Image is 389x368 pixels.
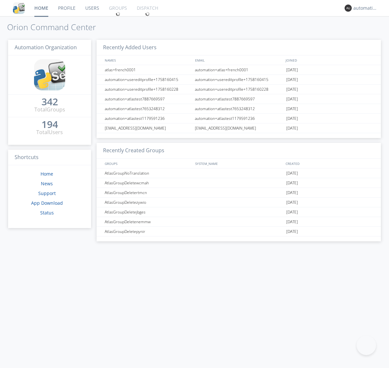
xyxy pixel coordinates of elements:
a: App Download [31,200,63,206]
span: [DATE] [286,227,298,236]
a: AtlasGroupDeletenemmw[DATE] [97,217,381,227]
div: automation+usereditprofile+1758160228 [193,85,285,94]
a: AtlasGroupNoTranslation[DATE] [97,168,381,178]
div: automation+usereditprofile+1758160228 [103,85,193,94]
div: AtlasGroupDeletezywio [103,198,193,207]
h3: Recently Added Users [97,40,381,56]
div: automation+atlastest7887669597 [103,94,193,104]
div: 194 [41,121,58,128]
span: [DATE] [286,188,298,198]
img: spin.svg [116,12,120,16]
div: AtlasGroupDeletenemmw [103,217,193,226]
a: News [41,180,53,187]
a: automation+usereditprofile+1758160415automation+usereditprofile+1758160415[DATE] [97,75,381,85]
span: [DATE] [286,178,298,188]
h3: Recently Created Groups [97,143,381,159]
div: automation+atlas+french0001 [193,65,285,75]
a: automation+usereditprofile+1758160228automation+usereditprofile+1758160228[DATE] [97,85,381,94]
div: automation+atlastest7887669597 [193,94,285,104]
a: AtlasGroupDeletejbges[DATE] [97,207,381,217]
img: cddb5a64eb264b2086981ab96f4c1ba7 [34,59,65,90]
div: EMAIL [194,55,284,65]
a: automation+atlastest1179591236automation+atlastest1179591236[DATE] [97,114,381,123]
a: 342 [41,98,58,106]
div: [EMAIL_ADDRESS][DOMAIN_NAME] [103,123,193,133]
h3: Shortcuts [8,150,91,166]
div: automation+atlastest1179591236 [103,114,193,123]
div: Total Users [36,129,63,136]
iframe: Toggle Customer Support [357,336,376,355]
div: [EMAIL_ADDRESS][DOMAIN_NAME] [193,123,285,133]
div: AtlasGroupDeletertmcn [103,188,193,197]
span: [DATE] [286,75,298,85]
span: Automation Organization [15,44,77,51]
a: automation+atlastest7653248312automation+atlastest7653248312[DATE] [97,104,381,114]
a: 194 [41,121,58,129]
span: [DATE] [286,85,298,94]
a: AtlasGroupDeletezywio[DATE] [97,198,381,207]
span: [DATE] [286,114,298,123]
div: NAMES [103,55,192,65]
span: [DATE] [286,104,298,114]
span: [DATE] [286,198,298,207]
div: automation+atlastest1179591236 [193,114,285,123]
img: spin.svg [145,12,150,16]
img: cddb5a64eb264b2086981ab96f4c1ba7 [13,2,25,14]
div: automation+usereditprofile+1758160415 [193,75,285,84]
span: [DATE] [286,217,298,227]
div: AtlasGroupDeletewcmah [103,178,193,188]
span: [DATE] [286,168,298,178]
a: AtlasGroupDeletertmcn[DATE] [97,188,381,198]
span: [DATE] [286,123,298,133]
span: [DATE] [286,207,298,217]
div: GROUPS [103,159,192,168]
a: Home [41,171,53,177]
div: AtlasGroupDeletejbges [103,207,193,217]
a: [EMAIL_ADDRESS][DOMAIN_NAME][EMAIL_ADDRESS][DOMAIN_NAME][DATE] [97,123,381,133]
div: SYSTEM_NAME [194,159,284,168]
div: automation+atlastest7653248312 [103,104,193,113]
span: [DATE] [286,94,298,104]
a: AtlasGroupDeletewcmah[DATE] [97,178,381,188]
div: automation+atlastest7653248312 [193,104,285,113]
a: atlas+french0001automation+atlas+french0001[DATE] [97,65,381,75]
div: JOINED [284,55,375,65]
a: Status [40,210,54,216]
div: atlas+french0001 [103,65,193,75]
div: automation+usereditprofile+1758160415 [103,75,193,84]
div: Total Groups [34,106,65,113]
div: CREATED [284,159,375,168]
div: AtlasGroupNoTranslation [103,168,193,178]
div: automation+atlas0022 [353,5,378,11]
a: Support [38,190,56,196]
span: [DATE] [286,65,298,75]
a: AtlasGroupDeletepynir[DATE] [97,227,381,236]
div: 342 [41,98,58,105]
a: automation+atlastest7887669597automation+atlastest7887669597[DATE] [97,94,381,104]
div: AtlasGroupDeletepynir [103,227,193,236]
img: 373638.png [345,5,352,12]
